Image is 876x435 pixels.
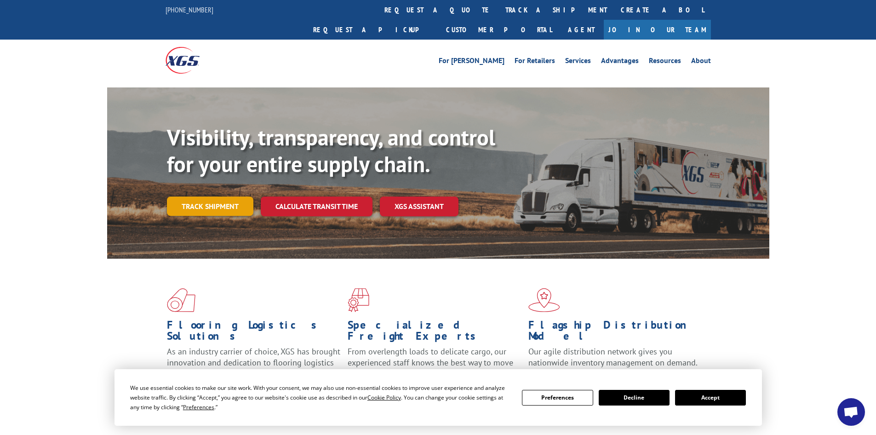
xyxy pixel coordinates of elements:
[515,57,555,67] a: For Retailers
[167,123,495,178] b: Visibility, transparency, and control for your entire supply chain.
[691,57,711,67] a: About
[306,20,439,40] a: Request a pickup
[599,390,670,406] button: Decline
[528,346,698,368] span: Our agile distribution network gives you nationwide inventory management on demand.
[528,288,560,312] img: xgs-icon-flagship-distribution-model-red
[348,346,521,387] p: From overlength loads to delicate cargo, our experienced staff knows the best way to move your fr...
[439,20,559,40] a: Customer Portal
[348,319,521,346] h1: Specialized Freight Experts
[167,346,340,379] span: As an industry carrier of choice, XGS has brought innovation and dedication to flooring logistics...
[167,197,253,216] a: Track shipment
[167,319,341,346] h1: Flooring Logistics Solutions
[522,390,593,406] button: Preferences
[649,57,681,67] a: Resources
[115,369,762,426] div: Cookie Consent Prompt
[559,20,604,40] a: Agent
[348,288,369,312] img: xgs-icon-focused-on-flooring-red
[183,403,214,411] span: Preferences
[675,390,746,406] button: Accept
[380,197,458,216] a: XGS ASSISTANT
[130,383,511,412] div: We use essential cookies to make our site work. With your consent, we may also use non-essential ...
[601,57,639,67] a: Advantages
[367,394,401,401] span: Cookie Policy
[604,20,711,40] a: Join Our Team
[167,288,195,312] img: xgs-icon-total-supply-chain-intelligence-red
[565,57,591,67] a: Services
[528,319,702,346] h1: Flagship Distribution Model
[261,197,372,216] a: Calculate transit time
[166,5,213,14] a: [PHONE_NUMBER]
[439,57,504,67] a: For [PERSON_NAME]
[837,398,865,426] div: Open chat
